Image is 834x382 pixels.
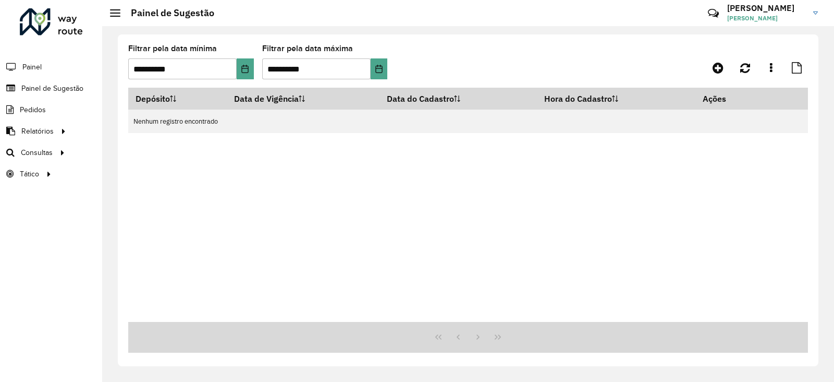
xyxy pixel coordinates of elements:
[727,3,805,13] h3: [PERSON_NAME]
[371,58,387,79] button: Choose Date
[128,42,217,55] label: Filtrar pela data mínima
[695,88,758,110] th: Ações
[20,169,39,180] span: Tático
[20,104,46,115] span: Pedidos
[702,2,725,25] a: Contato Rápido
[21,147,53,158] span: Consultas
[227,88,379,110] th: Data de Vigência
[21,83,83,94] span: Painel de Sugestão
[128,110,808,133] td: Nenhum registro encontrado
[22,62,42,73] span: Painel
[237,58,253,79] button: Choose Date
[727,14,805,23] span: [PERSON_NAME]
[379,88,537,110] th: Data do Cadastro
[120,7,214,19] h2: Painel de Sugestão
[262,42,353,55] label: Filtrar pela data máxima
[21,126,54,137] span: Relatórios
[537,88,695,110] th: Hora do Cadastro
[128,88,227,110] th: Depósito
